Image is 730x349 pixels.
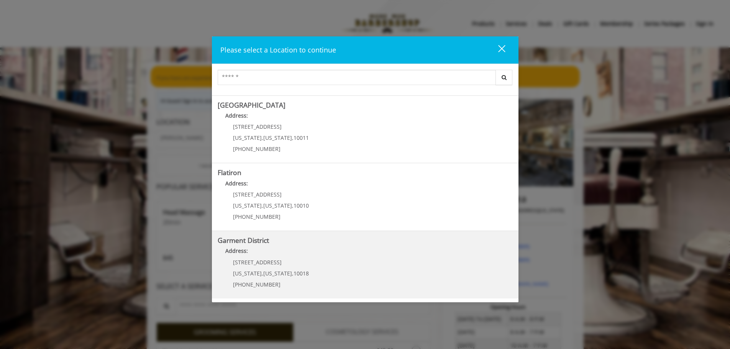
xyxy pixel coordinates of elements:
[225,180,248,187] b: Address:
[233,213,281,220] span: [PHONE_NUMBER]
[233,281,281,288] span: [PHONE_NUMBER]
[225,247,248,254] b: Address:
[218,70,513,89] div: Center Select
[233,270,262,277] span: [US_STATE]
[292,134,294,141] span: ,
[218,168,241,177] b: Flatiron
[233,134,262,141] span: [US_STATE]
[218,100,285,110] b: [GEOGRAPHIC_DATA]
[500,75,509,80] i: Search button
[263,134,292,141] span: [US_STATE]
[489,44,505,56] div: close dialog
[233,202,262,209] span: [US_STATE]
[294,134,309,141] span: 10011
[292,202,294,209] span: ,
[294,202,309,209] span: 10010
[262,202,263,209] span: ,
[233,145,281,152] span: [PHONE_NUMBER]
[262,270,263,277] span: ,
[218,236,269,245] b: Garment District
[225,112,248,119] b: Address:
[484,42,510,58] button: close dialog
[233,259,282,266] span: [STREET_ADDRESS]
[263,202,292,209] span: [US_STATE]
[220,45,336,54] span: Please select a Location to continue
[292,270,294,277] span: ,
[218,70,496,85] input: Search Center
[294,270,309,277] span: 10018
[233,123,282,130] span: [STREET_ADDRESS]
[233,191,282,198] span: [STREET_ADDRESS]
[262,134,263,141] span: ,
[263,270,292,277] span: [US_STATE]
